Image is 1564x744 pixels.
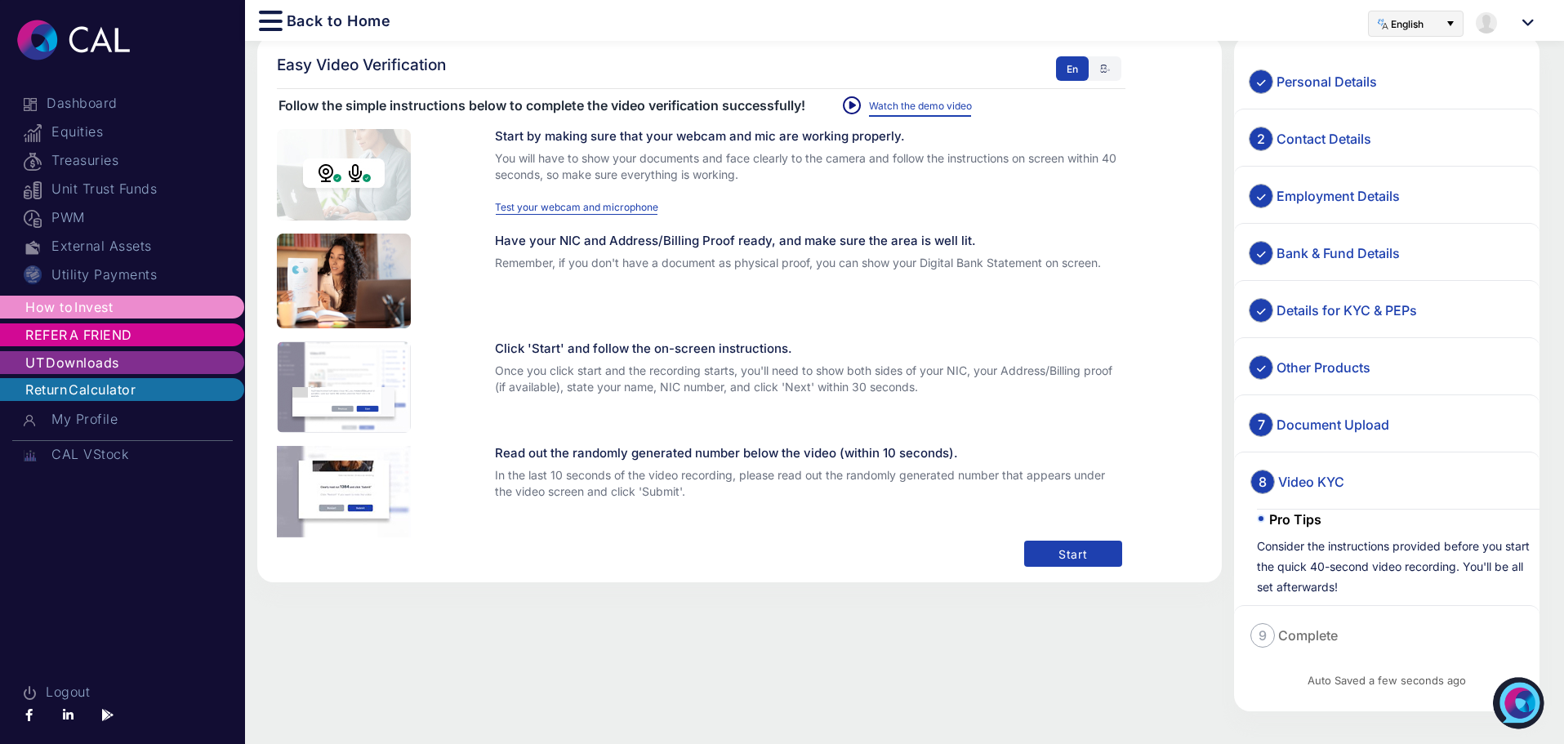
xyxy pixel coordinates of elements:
span: culator [91,381,138,398]
span: A FRIEND [68,327,134,343]
span: Back to Home [285,7,393,34]
span: Dashboard [45,95,119,111]
p: You will have to show your documents and face clearly to the camera and follow the instructions o... [495,150,1125,183]
span: English [1389,18,1425,30]
img: Copy [24,449,42,462]
span: Bank & Fund Details [1275,245,1401,261]
span: Treasuries [50,152,120,168]
span: Utility Payments [50,266,158,283]
a: External Assets [3,232,245,261]
span: 8 [1257,474,1268,490]
img: pwm [24,210,42,228]
img: unit-trust-funds [24,181,42,199]
span: Employment Details [1275,188,1401,204]
a: Watch the demo video [869,96,972,116]
span: Document Upload [1275,417,1391,433]
img: treasuries [24,153,42,171]
img: profile [24,415,42,426]
a: Unit Trust Funds [3,175,245,203]
h5: Read out the randomly generated number below the video (within 10 seconds). [495,446,1125,461]
button: Back to Home [245,2,405,38]
span: 7 [1256,417,1267,433]
span: Complete [1277,627,1339,644]
a: My Profile [3,405,245,434]
a: Treasuries [3,146,245,175]
p: Remember, if you don't have a document as physical proof, you can show your Digital Bank Statemen... [495,255,1125,271]
div: Auto Saved a few seconds ago [1234,670,1539,691]
img: equities [24,124,42,142]
span: Downloads [44,354,121,371]
a: Dashboard [3,89,245,118]
a: Test your webcam and microphone [495,201,658,213]
button: Select [1437,11,1463,36]
span: Video KYC [1277,474,1346,490]
a: CAL VStock [3,440,245,469]
img: logout [24,686,36,700]
a: Utility Payments [3,261,245,289]
h2: Easy Video Verification [277,56,1125,75]
span: Personal Details [1275,74,1379,90]
img: cal-logo-white-2x.png [12,4,135,76]
span: Other Products [1275,359,1372,376]
img: External Assets [24,238,42,256]
span: My Profile [50,411,119,427]
p: Once you click start and the recording starts, you'll need to show both sides of your NIC, your A... [495,363,1125,395]
img: random_kyc.JPG [277,446,411,537]
h5: Click 'Start' and follow the on-screen instructions. [495,341,1125,356]
img: mic_kyc.JPG [277,129,411,221]
span: Equities [50,123,105,140]
p: In the last 10 seconds of the video recording, please read out the randomly generated number that... [495,467,1125,500]
a: PWM [3,203,245,232]
span: CAL VStock [50,446,130,462]
span: 2 [1255,131,1267,147]
span: 9 [1257,627,1268,644]
span: En [1056,56,1089,81]
label: Pro Tips [1257,510,1321,529]
img: Utility Payments [24,265,42,286]
h5: Have your NIC and Address/Billing Proof ready, and make sure the area is well lit. [495,234,1125,248]
span: සිං [1089,56,1121,82]
img: dashboard [24,98,37,111]
span: Details for KYC & PEPs [1275,302,1419,319]
span: Logout [44,684,91,700]
img: default-profile-pic.png [1476,12,1497,33]
button: Start [1024,541,1122,567]
span: Follow the simple instructions below to complete the video verification successfully! [277,97,807,114]
img: record_kyc.JPG [277,341,411,433]
a: Equities [3,118,245,146]
img: bill_kyc.jpg [277,234,411,328]
span: Return [25,381,69,398]
span: How to [25,299,74,315]
h5: Start by making sure that your webcam and mic are working properly. [495,129,1125,144]
span: PWM [50,209,87,225]
span: Contact Details [1275,131,1373,147]
span: External Assets [50,238,154,254]
img: transaltion-icon.png [1377,18,1389,30]
div: Consider the instructions provided before you start the quick 40-second video recording. You'll b... [1257,536,1539,597]
span: Unit Trust Funds [50,180,158,197]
